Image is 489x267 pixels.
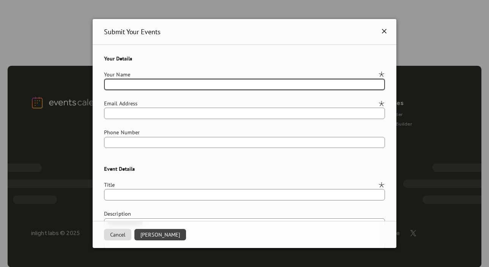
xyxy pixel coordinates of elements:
[104,128,383,137] div: Phone Number
[104,181,377,189] div: Title
[104,229,131,240] button: Cancel
[104,54,132,63] span: Your Details
[104,157,135,173] span: Event Details
[104,210,383,218] div: Description
[104,70,377,79] div: Your Name
[104,99,377,108] div: Email Address
[104,27,161,37] span: Submit Your Events
[134,229,186,240] button: [PERSON_NAME]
